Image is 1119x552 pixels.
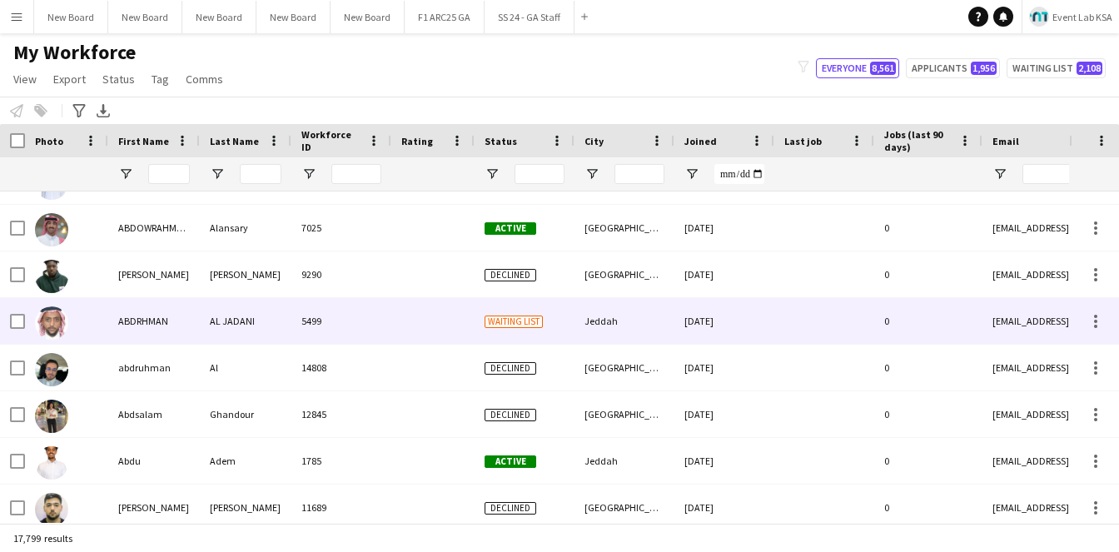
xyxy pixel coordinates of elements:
span: Photo [35,135,63,147]
a: Export [47,68,92,90]
div: ABDOWRAHMANE [108,205,200,251]
button: Applicants1,956 [906,58,1000,78]
button: F1 ARC25 GA [405,1,485,33]
span: Export [53,72,86,87]
button: Open Filter Menu [584,167,599,182]
div: [DATE] [674,438,774,484]
div: 7025 [291,205,391,251]
img: ABDRHMAN AL JADANI [35,306,68,340]
span: Workforce ID [301,128,361,153]
div: 0 [874,205,982,251]
div: Jeddah [574,298,674,344]
button: New Board [256,1,331,33]
span: Tag [152,72,169,87]
input: Joined Filter Input [714,164,764,184]
input: Workforce ID Filter Input [331,164,381,184]
button: Everyone8,561 [816,58,899,78]
span: Active [485,455,536,468]
a: Status [96,68,142,90]
div: AL JADANI [200,298,291,344]
a: View [7,68,43,90]
span: City [584,135,604,147]
input: Status Filter Input [515,164,564,184]
div: 0 [874,251,982,297]
div: [GEOGRAPHIC_DATA] [574,205,674,251]
div: 0 [874,345,982,390]
input: First Name Filter Input [148,164,190,184]
div: 0 [874,391,982,437]
div: Adem [200,438,291,484]
div: [PERSON_NAME] [200,251,291,297]
div: Ghandour [200,391,291,437]
div: [PERSON_NAME] [108,251,200,297]
img: Logo [1029,7,1049,27]
span: Comms [186,72,223,87]
div: abdruhman [108,345,200,390]
span: Last job [784,135,822,147]
button: New Board [108,1,182,33]
div: [PERSON_NAME] [108,485,200,530]
span: First Name [118,135,169,147]
app-action-btn: Export XLSX [93,101,113,121]
div: [DATE] [674,391,774,437]
button: Open Filter Menu [485,167,500,182]
span: Declined [485,362,536,375]
span: 8,561 [870,62,896,75]
button: New Board [331,1,405,33]
div: Abdsalam [108,391,200,437]
span: Declined [485,502,536,515]
div: 0 [874,485,982,530]
span: View [13,72,37,87]
div: [DATE] [674,298,774,344]
button: Open Filter Menu [118,167,133,182]
img: Abdrahman Saleh [35,260,68,293]
span: Rating [401,135,433,147]
div: 5499 [291,298,391,344]
div: Abdu [108,438,200,484]
button: Waiting list2,108 [1007,58,1106,78]
button: New Board [34,1,108,33]
button: Open Filter Menu [210,167,225,182]
div: 14808 [291,345,391,390]
button: Open Filter Menu [992,167,1007,182]
span: Joined [684,135,717,147]
div: [GEOGRAPHIC_DATA] [574,251,674,297]
img: Abdsalam Ghandour [35,400,68,433]
img: Abdu Adem [35,446,68,480]
span: My Workforce [13,40,136,65]
div: [DATE] [674,251,774,297]
span: Last Name [210,135,259,147]
div: 0 [874,438,982,484]
a: Comms [179,68,230,90]
div: [DATE] [674,205,774,251]
div: [GEOGRAPHIC_DATA] [574,485,674,530]
img: abdruhman Al [35,353,68,386]
div: 12845 [291,391,391,437]
span: Active [485,222,536,235]
div: [GEOGRAPHIC_DATA] [574,345,674,390]
div: 11689 [291,485,391,530]
div: Jeddah [574,438,674,484]
div: [GEOGRAPHIC_DATA] [574,391,674,437]
input: City Filter Input [614,164,664,184]
app-action-btn: Advanced filters [69,101,89,121]
div: [PERSON_NAME] [200,485,291,530]
button: Open Filter Menu [684,167,699,182]
div: 1785 [291,438,391,484]
img: Abdualaziz Emad [35,493,68,526]
span: Email [992,135,1019,147]
span: 1,956 [971,62,997,75]
span: Jobs (last 90 days) [884,128,952,153]
div: [DATE] [674,485,774,530]
span: Declined [485,269,536,281]
span: 2,108 [1077,62,1102,75]
div: ABDRHMAN [108,298,200,344]
div: 9290 [291,251,391,297]
span: Status [102,72,135,87]
span: Waiting list [485,316,543,328]
button: Open Filter Menu [301,167,316,182]
a: Tag [145,68,176,90]
img: ABDOWRAHMANE Alansary [35,213,68,246]
button: New Board [182,1,256,33]
div: Alansary [200,205,291,251]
